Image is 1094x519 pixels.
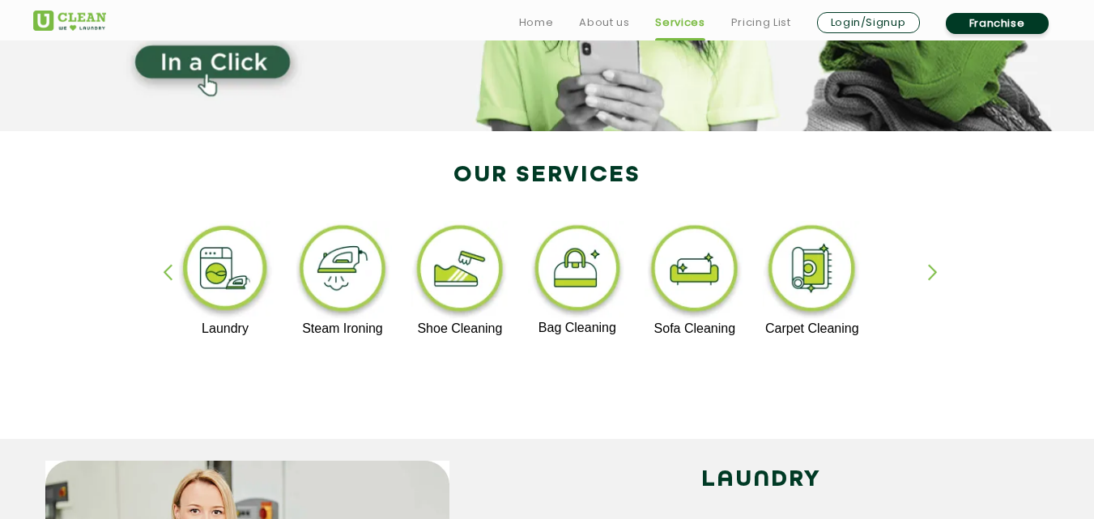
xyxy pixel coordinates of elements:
p: Laundry [176,321,275,336]
a: Pricing List [731,13,791,32]
h2: LAUNDRY [474,461,1049,500]
img: steam_ironing_11zon.webp [293,221,393,321]
img: UClean Laundry and Dry Cleaning [33,11,106,31]
p: Bag Cleaning [528,321,628,335]
a: Home [519,13,554,32]
a: Services [655,13,705,32]
img: shoe_cleaning_11zon.webp [411,221,510,321]
p: Shoe Cleaning [411,321,510,336]
p: Sofa Cleaning [645,321,744,336]
a: About us [579,13,629,32]
img: bag_cleaning_11zon.webp [528,221,628,321]
p: Carpet Cleaning [762,321,862,336]
p: Steam Ironing [293,321,393,336]
img: sofa_cleaning_11zon.webp [645,221,744,321]
img: laundry_cleaning_11zon.webp [176,221,275,321]
a: Login/Signup [817,12,920,33]
a: Franchise [946,13,1049,34]
img: carpet_cleaning_11zon.webp [762,221,862,321]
